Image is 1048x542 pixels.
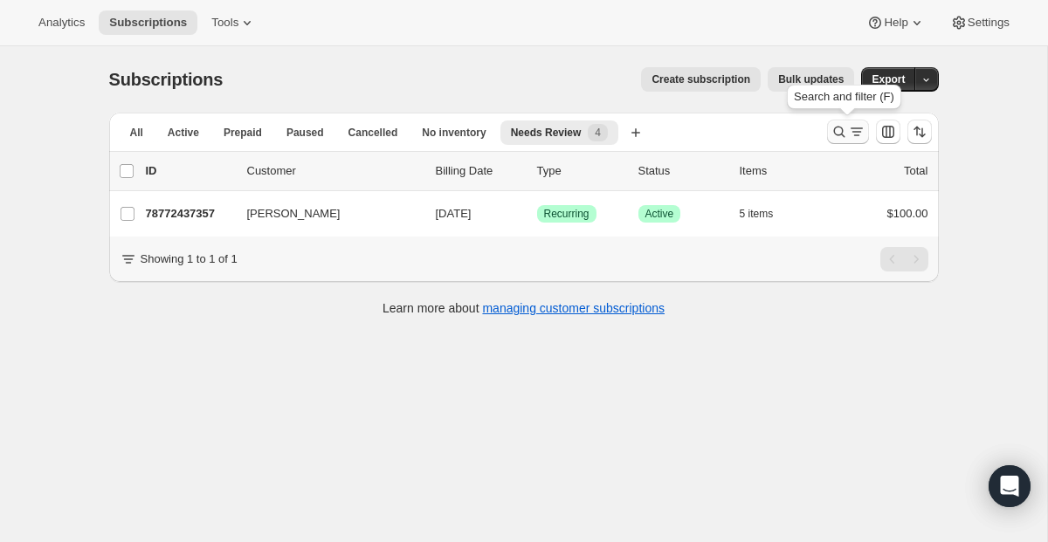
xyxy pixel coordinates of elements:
button: 5 items [740,202,793,226]
span: Export [872,72,905,86]
p: ID [146,162,233,180]
span: Active [168,126,199,140]
span: Needs Review [511,126,582,140]
span: All [130,126,143,140]
button: Bulk updates [768,67,854,92]
span: Paused [286,126,324,140]
span: Cancelled [348,126,398,140]
button: Create subscription [641,67,761,92]
div: IDCustomerBilling DateTypeStatusItemsTotal [146,162,928,180]
span: Subscriptions [109,16,187,30]
span: Subscriptions [109,70,224,89]
p: Status [638,162,726,180]
span: Recurring [544,207,589,221]
span: [DATE] [436,207,472,220]
p: 78772437357 [146,205,233,223]
div: Items [740,162,827,180]
span: [PERSON_NAME] [247,205,341,223]
span: 4 [595,126,601,140]
span: Tools [211,16,238,30]
div: 78772437357[PERSON_NAME][DATE]SuccessRecurringSuccessActive5 items$100.00 [146,202,928,226]
span: Bulk updates [778,72,844,86]
span: Settings [968,16,1010,30]
span: 5 items [740,207,774,221]
button: Create new view [622,120,650,145]
nav: Pagination [880,247,928,271]
span: Create subscription [652,72,750,86]
span: Analytics [38,16,85,30]
div: Type [537,162,624,180]
div: Open Intercom Messenger [989,465,1031,507]
button: Help [856,10,935,35]
span: $100.00 [887,207,928,220]
p: Learn more about [383,299,665,317]
button: Settings [940,10,1020,35]
p: Showing 1 to 1 of 1 [141,250,238,268]
p: Total [904,162,927,180]
button: Subscriptions [99,10,197,35]
span: No inventory [422,126,486,140]
button: [PERSON_NAME] [237,200,411,228]
button: Search and filter results [827,120,869,144]
p: Billing Date [436,162,523,180]
button: Analytics [28,10,95,35]
p: Customer [247,162,422,180]
button: Sort the results [907,120,932,144]
button: Tools [201,10,266,35]
span: Help [884,16,907,30]
button: Export [861,67,915,92]
a: managing customer subscriptions [482,301,665,315]
button: Customize table column order and visibility [876,120,900,144]
span: Active [645,207,674,221]
span: Prepaid [224,126,262,140]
